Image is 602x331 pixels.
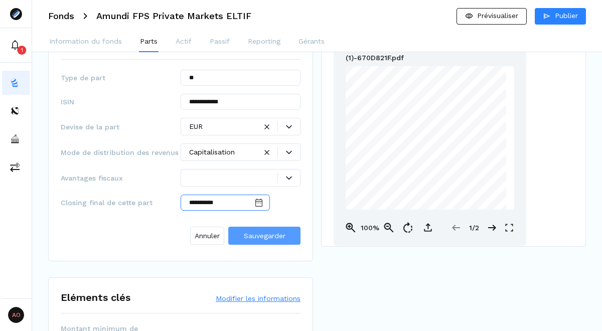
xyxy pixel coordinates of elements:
[297,32,326,52] button: Gérants
[21,46,23,54] p: 1
[48,32,123,52] button: Information du fonds
[10,78,20,88] img: funds
[96,12,251,21] h3: Amundi FPS Private Markets ELTIF
[61,290,130,305] h1: Eléments clés
[368,167,487,169] span: EUROPÉEN D’INVESTISSEMENT À LONG TERME (ELTIF) CONFORMÉMENT AU RÈGLEMENT
[371,163,484,165] span: LE FONDS AMUNDI FPS PRIVATE MARKETS ELTIF A ÉTÉ AGRÉÉ EN TANT QUE FONDS
[386,133,470,136] span: Articles L. 214-154 à L. 214-158 du Code monétaire et financier
[464,223,484,233] p: 1/2
[61,173,181,183] span: Avantages fiscaux
[209,32,231,52] button: Passif
[61,122,181,132] span: Devise de la part
[248,36,280,47] p: Reporting
[61,73,181,83] span: Type de part
[10,162,20,172] img: commissions
[210,36,230,47] p: Passif
[216,293,300,303] button: Modifier les informations
[48,12,74,21] h3: Fonds
[61,147,181,157] span: Mode de distribution des revenus
[372,177,483,180] span: LE FONDS EST STRICTEMENT RÉSERVÉ AUX INVESTISSEURS ELIGIBLES TELS QUE
[410,181,445,183] span: DÉFINIS AUX PRÉSENTES.
[247,32,281,52] button: Reporting
[368,198,488,201] span: LE REGLEMENT (UE) 2015/760 DU 29 AVRIL 2015, LA SOCIETE DE GESTION S’ENGAGE A CE
[244,232,285,240] span: Sauvegarder
[175,32,193,52] button: Actif
[2,33,30,57] button: 1
[457,8,527,25] button: Prévisualiser
[396,112,459,116] span: Amundi FPS Private Markets ELTIF
[555,11,578,21] p: Publier
[373,209,483,211] span: SERONT INFORMES DES MODIFICATIONS DU PROSPECTUS EN ACCORD AVEC LES
[416,147,438,150] span: PROSPECTUS
[61,97,181,107] span: ISIN
[10,134,20,144] img: asset-managers
[370,205,485,208] span: CES RTS. LE PROSPECTUS SERA MODIFIE EN CONSEQUENCE ET LES INVESTISSEURS
[61,198,181,208] span: Closing final de cette part
[388,170,468,173] span: ELTIF AUPRÈS DE L'AUTORITÉ DES MARCHÉS FINANCIERS.
[10,106,20,116] img: distributors
[368,202,488,204] span: QUE LE FONDS SOIT EN CONFORMITE AVEC L’ENSEMBLE DES EXIGENCES PREVUES PAR
[2,99,30,123] button: distributors
[378,187,478,190] span: DES L’ENTREE EN APPLICATION DEFINITIVE DES NORMES TECHNIQUES DE
[535,8,586,25] button: Publier
[140,36,158,47] p: Parts
[2,71,30,95] button: funds
[346,42,514,54] p: prospectus-fr001400rrf6-fra-fra-20250728 (1)-670D821F.pdf
[405,125,449,128] span: FONDS COMMUN DE PLACEMENT
[360,223,380,233] p: 100%
[139,32,159,52] button: Parts
[190,227,224,245] button: Annuler
[195,231,220,241] span: Annuler
[2,127,30,151] button: asset-managers
[176,36,192,47] p: Actif
[369,191,487,194] span: REGLEMENTATION (RTS) DEVELOPPEES PAR L’AUTORITE EUROPEENNE DES MARCHES
[181,195,270,211] input: Date input
[477,11,518,21] p: Prévisualiser
[2,155,30,179] button: commissions
[368,195,488,197] span: FINANCIERS CONFORMEMENT AU REGLEMENT (UE) 2023/606 DU 15 MARS 2023 MODIFIANT
[228,227,300,245] button: Sauvegarder
[8,307,24,323] span: AO
[49,36,122,47] p: Information du fonds
[366,121,489,124] span: FONDS D’INVESTISSEMENT PROFESSIONNEL SPECIALISÉ CONSTITUÉ SOUS LA FORME D'UN
[298,36,325,47] p: Gérants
